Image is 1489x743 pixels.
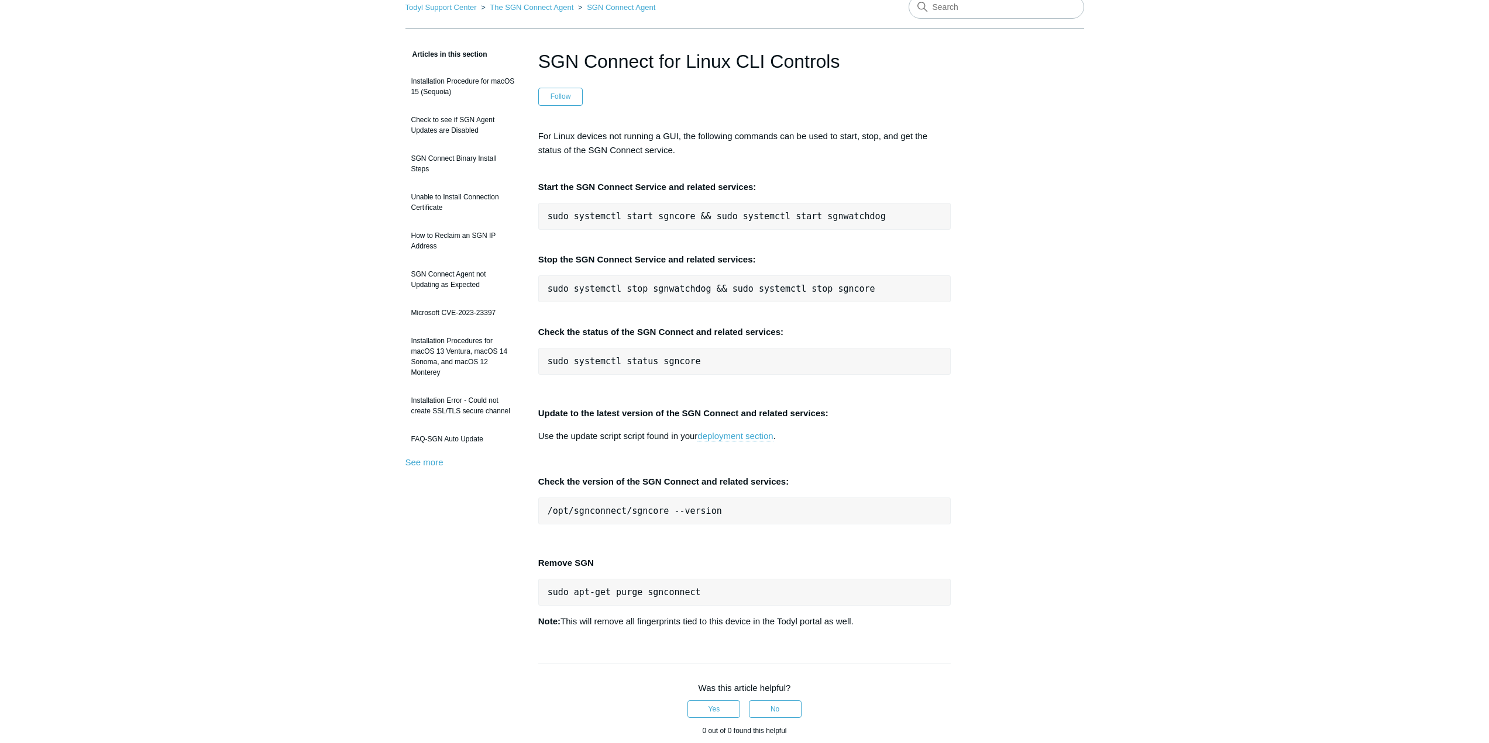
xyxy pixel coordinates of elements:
p: For Linux devices not running a GUI, the following commands can be used to start, stop, and get t... [538,129,951,157]
strong: Update to the latest version of the SGN Connect and related services: [538,408,828,418]
pre: /opt/sgnconnect/sgncore --version [538,497,951,524]
a: SGN Connect Binary Install Steps [405,147,521,180]
pre: sudo apt-get purge sgnconnect [538,579,951,606]
a: Unable to Install Connection Certificate [405,186,521,219]
p: Use the update script script found in your . [538,429,951,443]
a: SGN Connect Agent not Updating as Expected [405,263,521,296]
a: FAQ-SGN Auto Update [405,428,521,450]
span: 0 out of 0 found this helpful [702,727,786,735]
span: Articles in this section [405,50,487,58]
strong: Note: [538,616,560,626]
a: Microsoft CVE-2023-23397 [405,302,521,324]
pre: sudo systemctl status sgncore [538,348,951,375]
strong: Check the status of the SGN Connect and related services: [538,327,783,337]
a: How to Reclaim an SGN IP Address [405,224,521,257]
a: Installation Procedure for macOS 15 (Sequoia) [405,70,521,103]
li: The SGN Connect Agent [479,3,576,12]
strong: Remove SGN [538,558,594,568]
a: deployment section [697,431,773,441]
pre: sudo systemctl stop sgnwatchdog && sudo systemctl stop sgncore [538,275,951,302]
h1: SGN Connect for Linux CLI Controls [538,47,951,75]
p: This will remove all fingerprints tied to this device in the Todyl portal as well. [538,614,951,628]
li: Todyl Support Center [405,3,479,12]
a: Installation Procedures for macOS 13 Ventura, macOS 14 Sonoma, and macOS 12 Monterey [405,330,521,383]
span: Was this article helpful? [699,683,791,693]
button: This article was not helpful [749,700,802,718]
a: Check to see if SGN Agent Updates are Disabled [405,109,521,141]
button: Follow Article [538,88,583,105]
pre: sudo systemctl start sgncore && sudo systemctl start sgnwatchdog [538,203,951,230]
button: This article was helpful [687,700,740,718]
a: Todyl Support Center [405,3,477,12]
strong: Check the version of the SGN Connect and related services: [538,476,789,486]
li: SGN Connect Agent [576,3,655,12]
a: Installation Error - Could not create SSL/TLS secure channel [405,389,521,422]
strong: Start the SGN Connect Service and related services: [538,182,756,192]
a: SGN Connect Agent [587,3,655,12]
a: The SGN Connect Agent [490,3,573,12]
strong: Stop the SGN Connect Service and related services: [538,254,756,264]
a: See more [405,457,443,467]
